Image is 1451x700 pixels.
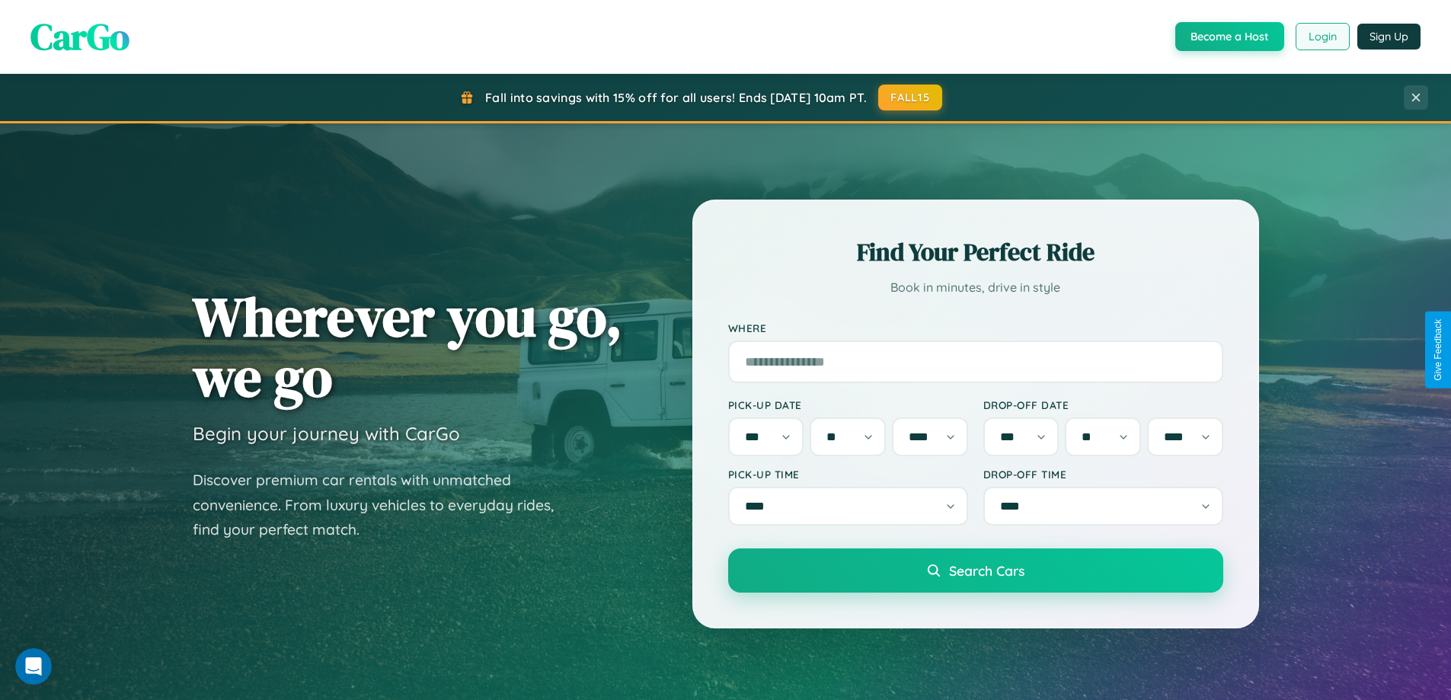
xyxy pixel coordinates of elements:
button: FALL15 [878,85,942,110]
label: Drop-off Time [983,468,1223,481]
button: Become a Host [1175,22,1284,51]
span: CarGo [30,11,129,62]
h2: Find Your Perfect Ride [728,235,1223,269]
button: Search Cars [728,548,1223,593]
button: Sign Up [1357,24,1421,50]
label: Drop-off Date [983,398,1223,411]
iframe: Intercom live chat [15,648,52,685]
button: Login [1296,23,1350,50]
h3: Begin your journey with CarGo [193,422,460,445]
h1: Wherever you go, we go [193,286,622,407]
label: Pick-up Time [728,468,968,481]
div: Give Feedback [1433,319,1443,381]
label: Pick-up Date [728,398,968,411]
span: Search Cars [949,562,1024,579]
span: Fall into savings with 15% off for all users! Ends [DATE] 10am PT. [485,90,867,105]
label: Where [728,321,1223,334]
p: Discover premium car rentals with unmatched convenience. From luxury vehicles to everyday rides, ... [193,468,574,542]
p: Book in minutes, drive in style [728,276,1223,299]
